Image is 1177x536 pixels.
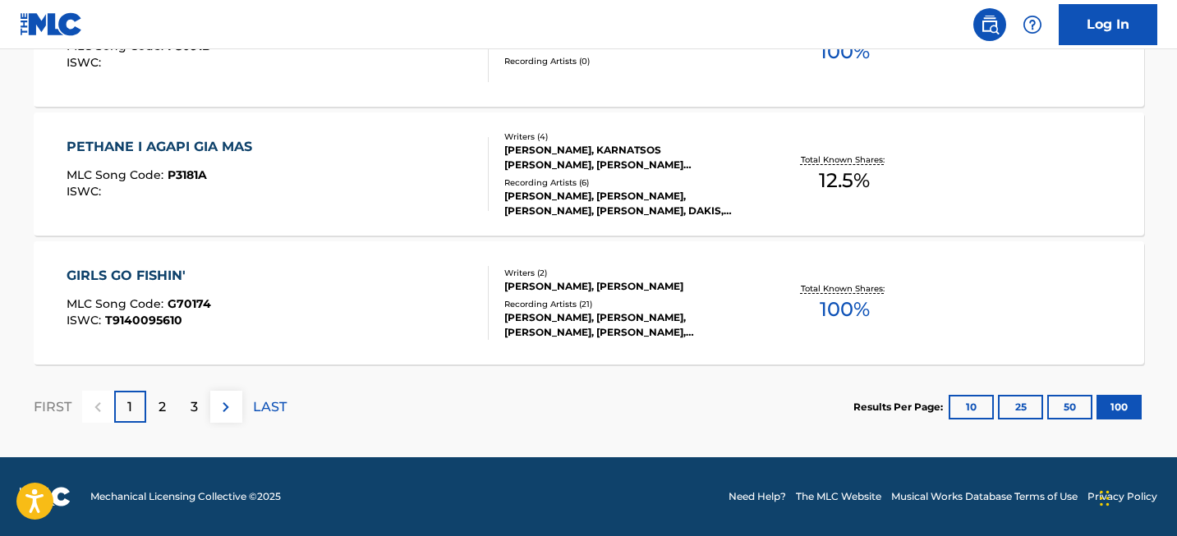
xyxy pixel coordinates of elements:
[67,137,260,157] div: PETHANE I AGAPI GIA MAS
[105,313,182,328] span: T9140095610
[67,296,168,311] span: MLC Song Code :
[90,489,281,504] span: Mechanical Licensing Collective © 2025
[67,184,105,199] span: ISWC :
[20,12,83,36] img: MLC Logo
[1016,8,1049,41] div: Help
[1059,4,1157,45] a: Log In
[34,112,1144,236] a: PETHANE I AGAPI GIA MASMLC Song Code:P3181AISWC:Writers (4)[PERSON_NAME], KARNATSOS [PERSON_NAME]...
[216,397,236,417] img: right
[504,267,752,279] div: Writers ( 2 )
[973,8,1006,41] a: Public Search
[796,489,881,504] a: The MLC Website
[820,37,870,66] span: 100 %
[504,310,752,340] div: [PERSON_NAME], [PERSON_NAME], [PERSON_NAME], [PERSON_NAME], [PERSON_NAME]
[820,295,870,324] span: 100 %
[801,282,889,295] p: Total Known Shares:
[253,397,287,417] p: LAST
[1097,395,1142,419] button: 100
[998,395,1043,419] button: 25
[504,279,752,294] div: [PERSON_NAME], [PERSON_NAME]
[67,313,105,328] span: ISWC :
[1023,15,1042,34] img: help
[20,487,71,506] img: logo
[168,167,207,182] span: P3181A
[67,167,168,182] span: MLC Song Code :
[1087,489,1157,504] a: Privacy Policy
[168,296,211,311] span: G70174
[504,55,752,67] div: Recording Artists ( 0 )
[67,266,211,286] div: GIRLS GO FISHIN'
[891,489,1078,504] a: Musical Works Database Terms of Use
[819,166,870,195] span: 12.5 %
[949,395,994,419] button: 10
[504,131,752,143] div: Writers ( 4 )
[980,15,1000,34] img: search
[801,153,889,166] p: Total Known Shares:
[1095,457,1177,536] div: Widget de chat
[1095,457,1177,536] iframe: Chat Widget
[67,55,105,70] span: ISWC :
[504,143,752,172] div: [PERSON_NAME], KARNATSOS [PERSON_NAME], [PERSON_NAME] [PERSON_NAME] [PERSON_NAME], [PERSON_NAME] ...
[504,298,752,310] div: Recording Artists ( 21 )
[159,397,166,417] p: 2
[127,397,132,417] p: 1
[729,489,786,504] a: Need Help?
[191,397,198,417] p: 3
[34,241,1144,364] a: GIRLS GO FISHIN'MLC Song Code:G70174ISWC:T9140095610Writers (2)[PERSON_NAME], [PERSON_NAME]Record...
[34,397,71,417] p: FIRST
[853,400,947,415] p: Results Per Page:
[1100,474,1110,523] div: Glisser
[504,176,752,189] div: Recording Artists ( 6 )
[1047,395,1092,419] button: 50
[504,189,752,218] div: [PERSON_NAME], [PERSON_NAME],[PERSON_NAME], [PERSON_NAME], DAKIS, DAKIS, [PERSON_NAME] & [PERSON_...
